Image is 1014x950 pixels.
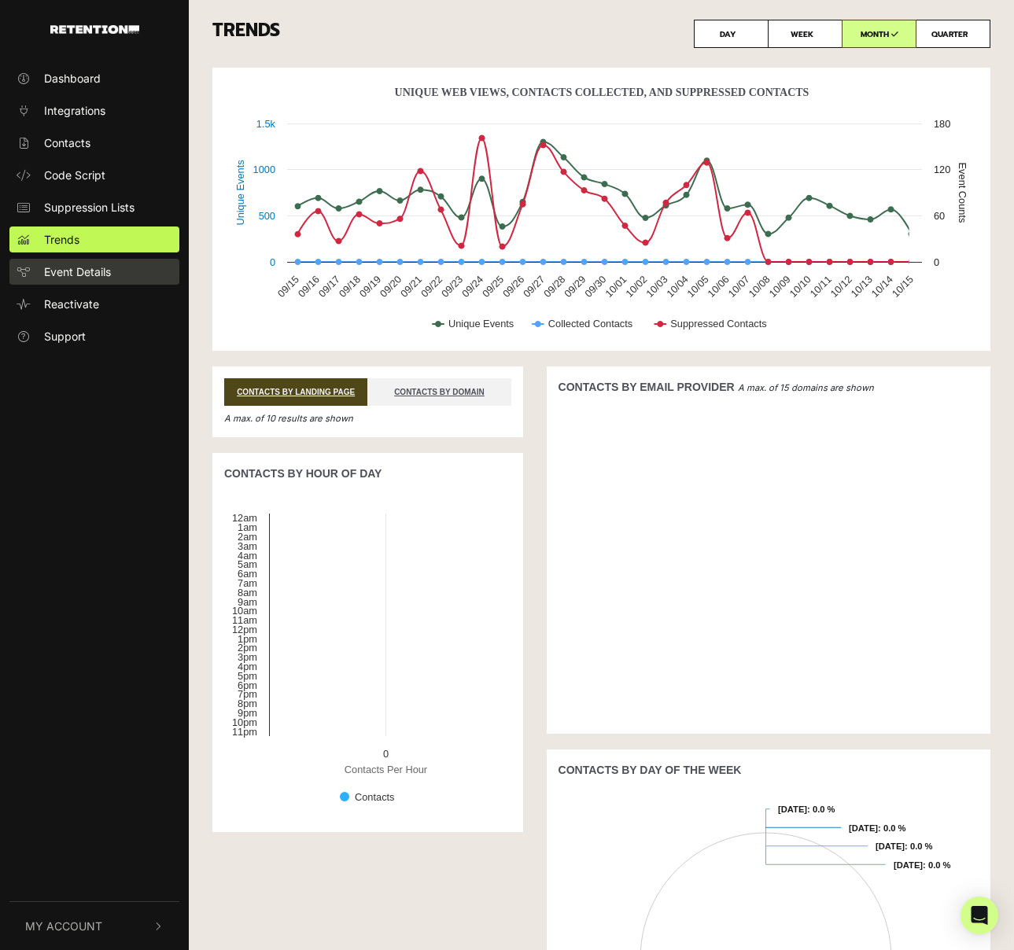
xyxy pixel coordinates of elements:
text: 5pm [238,670,257,682]
strong: CONTACTS BY EMAIL PROVIDER [559,381,735,393]
a: Suppression Lists [9,194,179,220]
text: Collected Contacts [548,318,632,330]
text: 6pm [238,679,257,691]
text: 4pm [238,661,257,672]
text: 3am [238,540,257,552]
text: 10/01 [603,274,629,300]
text: 09/18 [337,274,363,300]
span: My Account [25,918,102,934]
text: Suppressed Contacts [670,318,766,330]
text: Unique Events [234,160,246,225]
label: MONTH [842,20,916,48]
text: 10pm [232,716,257,728]
span: Code Script [44,167,105,183]
a: CONTACTS BY DOMAIN [367,378,511,406]
text: 2am [238,531,257,543]
text: 10/13 [849,274,875,300]
em: A max. of 15 domains are shown [738,382,874,393]
text: 09/26 [500,274,526,300]
text: Unique Web Views, Contacts Collected, And Suppressed Contacts [395,87,809,98]
text: 10/08 [746,274,772,300]
text: Contacts [355,791,395,803]
button: My Account [9,902,179,950]
text: 09/28 [541,274,567,300]
text: 60 [934,210,945,222]
tspan: [DATE] [849,823,878,833]
text: 10/09 [766,274,792,300]
text: 09/27 [521,274,547,300]
text: 1.5k [256,118,276,130]
text: 12pm [232,624,257,635]
text: Event Counts [957,163,968,223]
text: 0 [934,256,939,268]
a: Support [9,323,179,349]
text: 09/19 [357,274,383,300]
text: 1am [238,521,257,533]
span: Support [44,328,86,344]
div: Open Intercom Messenger [961,897,998,934]
text: 4am [238,550,257,562]
em: A max. of 10 results are shown [224,413,353,424]
text: : 0.0 % [876,841,933,851]
text: 09/23 [439,274,465,300]
text: : 0.0 % [894,860,951,870]
label: QUARTER [916,20,990,48]
img: Retention.com [50,25,139,34]
text: 10/14 [869,274,895,300]
text: 180 [934,118,950,130]
a: CONTACTS BY LANDING PAGE [224,378,367,406]
text: 10/06 [705,274,731,300]
span: Integrations [44,102,105,119]
text: 1pm [238,633,257,645]
text: 10/07 [725,274,751,300]
text: 09/21 [398,274,424,300]
text: 11pm [232,726,257,738]
text: 12am [232,512,257,524]
label: WEEK [768,20,843,48]
text: 10/03 [643,274,669,300]
text: 8am [238,587,257,598]
text: 5am [238,558,257,570]
text: 120 [934,164,950,175]
text: 10/05 [684,274,710,300]
text: 7pm [238,688,257,700]
a: Dashboard [9,65,179,91]
text: : 0.0 % [778,805,835,814]
text: 10/11 [808,274,834,300]
text: 500 [259,210,275,222]
text: 2pm [238,642,257,654]
text: 3pm [238,651,257,663]
tspan: [DATE] [894,860,923,870]
h3: TRENDS [212,20,990,48]
a: Integrations [9,98,179,123]
tspan: [DATE] [778,805,807,814]
text: 09/25 [480,274,506,300]
text: 0 [270,256,275,268]
text: 9pm [238,707,257,719]
text: 10/02 [623,274,649,300]
text: 09/29 [562,274,588,300]
text: Contacts Per Hour [345,764,428,775]
text: 10/04 [664,274,690,300]
text: 10/12 [828,274,854,300]
text: 10/15 [890,274,916,300]
span: Suppression Lists [44,199,135,215]
text: 09/16 [296,274,322,300]
a: Trends [9,226,179,252]
span: Dashboard [44,70,101,87]
text: 8pm [238,698,257,709]
text: 09/20 [378,274,404,300]
text: 09/24 [459,274,485,300]
span: Contacts [44,134,90,151]
text: 6am [238,568,257,580]
a: Code Script [9,162,179,188]
a: Contacts [9,130,179,156]
strong: CONTACTS BY HOUR OF DAY [224,467,382,480]
text: 09/30 [582,274,608,300]
text: 7am [238,577,257,589]
span: Trends [44,231,79,248]
text: Unique Events [448,318,514,330]
text: 10am [232,605,257,617]
a: Reactivate [9,291,179,317]
strong: CONTACTS BY DAY OF THE WEEK [559,764,742,776]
